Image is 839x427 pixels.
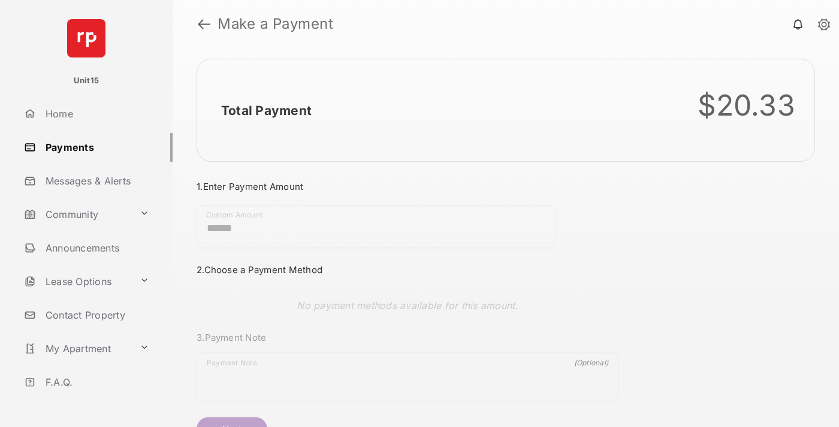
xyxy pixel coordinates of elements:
[19,133,173,162] a: Payments
[19,368,173,396] a: F.A.Q.
[197,181,618,192] h3: 1. Enter Payment Amount
[19,200,135,229] a: Community
[221,103,312,118] h2: Total Payment
[19,234,173,262] a: Announcements
[19,99,173,128] a: Home
[197,332,618,343] h3: 3. Payment Note
[698,88,796,123] div: $20.33
[197,264,618,275] h3: 2. Choose a Payment Method
[67,19,105,57] img: svg+xml;base64,PHN2ZyB4bWxucz0iaHR0cDovL3d3dy53My5vcmcvMjAwMC9zdmciIHdpZHRoPSI2NCIgaGVpZ2h0PSI2NC...
[19,166,173,195] a: Messages & Alerts
[19,301,173,329] a: Contact Property
[218,17,333,31] strong: Make a Payment
[74,75,99,87] p: Unit15
[19,334,135,363] a: My Apartment
[19,267,135,296] a: Lease Options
